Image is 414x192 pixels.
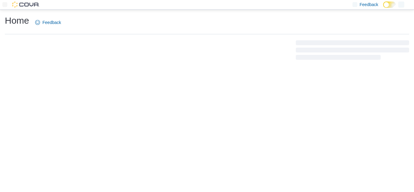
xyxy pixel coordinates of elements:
[296,42,409,61] span: Loading
[42,19,61,25] span: Feedback
[360,2,378,8] span: Feedback
[5,15,29,27] h1: Home
[383,2,396,8] input: Dark Mode
[33,16,63,29] a: Feedback
[12,2,39,8] img: Cova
